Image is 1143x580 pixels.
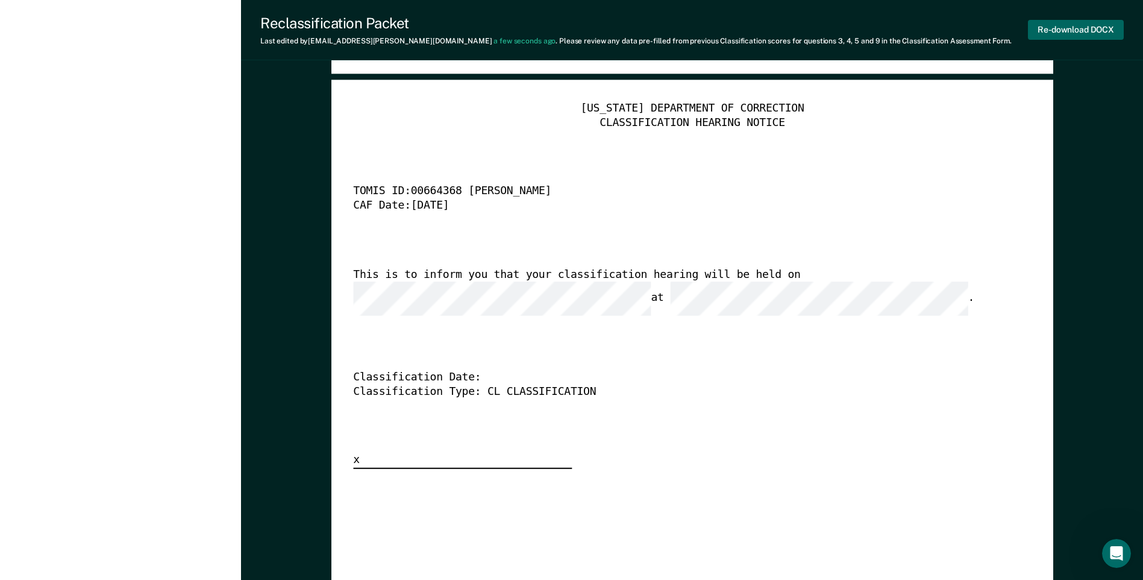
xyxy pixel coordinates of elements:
[353,199,997,213] div: CAF Date: [DATE]
[353,102,1031,116] div: [US_STATE] DEPARTMENT OF CORRECTION
[493,37,556,45] span: a few seconds ago
[353,116,1031,130] div: CLASSIFICATION HEARING NOTICE
[1102,539,1131,568] iframe: Intercom live chat
[1028,20,1124,40] button: Re-download DOCX
[260,37,1012,45] div: Last edited by [EMAIL_ADDRESS][PERSON_NAME][DOMAIN_NAME] . Please review any data pre-filled from...
[353,185,997,200] div: TOMIS ID: 00664368 [PERSON_NAME]
[353,371,997,385] div: Classification Date:
[353,268,997,316] div: This is to inform you that your classification hearing will be held on at .
[353,453,572,469] div: x
[353,385,997,399] div: Classification Type: CL CLASSIFICATION
[260,14,1012,32] div: Reclassification Packet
